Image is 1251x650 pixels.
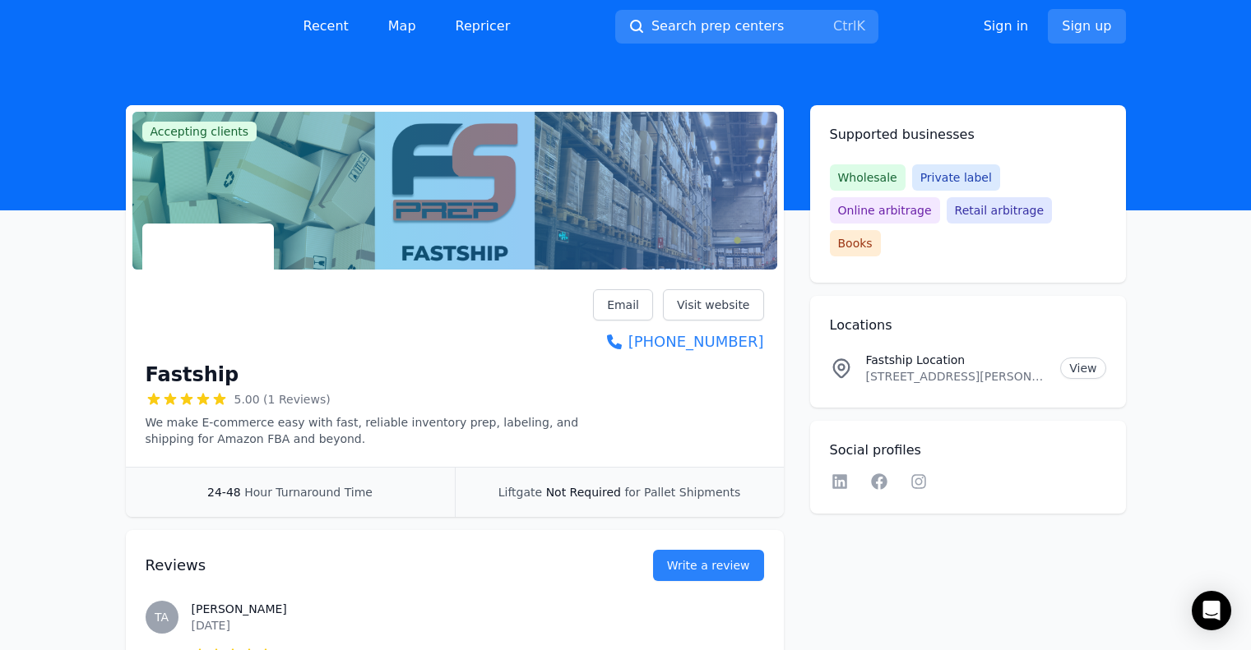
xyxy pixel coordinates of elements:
[866,352,1048,368] p: Fastship Location
[830,230,881,256] span: Books
[146,554,600,577] h2: Reviews
[375,10,429,43] a: Map
[290,10,362,43] a: Recent
[593,289,653,320] a: Email
[192,619,230,632] time: [DATE]
[912,164,1000,191] span: Private label
[593,330,763,353] a: [PHONE_NUMBER]
[830,164,906,191] span: Wholesale
[442,10,524,43] a: Repricer
[830,440,1106,460] h2: Social profiles
[653,550,764,581] a: Write a review
[833,18,856,34] kbd: Ctrl
[615,10,878,44] button: Search prep centersCtrlK
[207,486,241,499] span: 24-48
[1060,357,1105,379] a: View
[142,122,257,141] span: Accepting clients
[546,486,621,499] span: Not Required
[146,414,594,447] p: We make E-commerce easy with fast, reliable inventory prep, labeling, and shipping for Amazon FBA...
[651,16,784,36] span: Search prep centers
[126,15,257,38] img: PrepCenter
[830,197,940,224] span: Online arbitrage
[866,368,1048,385] p: [STREET_ADDRESS][PERSON_NAME]
[1192,591,1231,630] div: Open Intercom Messenger
[663,289,764,320] a: Visit website
[1048,9,1125,44] a: Sign up
[146,362,239,388] h1: Fastship
[830,125,1106,145] h2: Supported businesses
[244,486,373,499] span: Hour Turnaround Time
[947,197,1052,224] span: Retail arbitrage
[830,316,1106,335] h2: Locations
[234,391,331,408] span: 5.00 (1 Reviews)
[192,601,764,617] h3: [PERSON_NAME]
[498,486,542,499] span: Liftgate
[984,16,1029,36] a: Sign in
[856,18,865,34] kbd: K
[146,227,271,352] img: Fastship
[155,611,169,623] span: TA
[624,486,740,499] span: for Pallet Shipments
